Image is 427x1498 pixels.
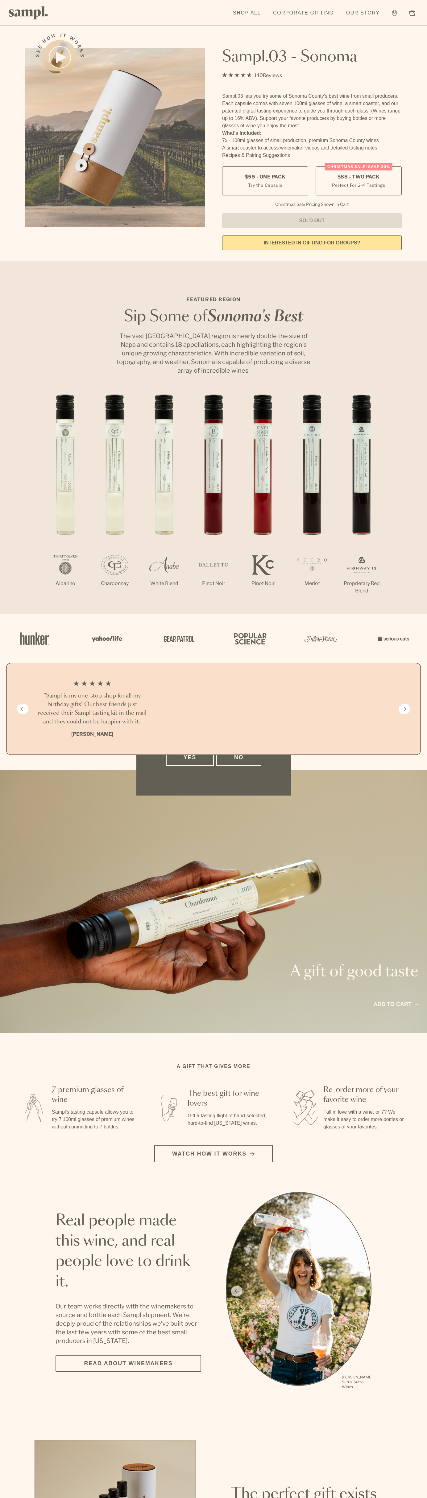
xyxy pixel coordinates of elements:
button: Yes [166,749,214,766]
p: A gift of good taste [234,964,418,979]
p: Pinot Noir [189,580,238,587]
a: Shop All [230,6,264,20]
li: 3 / 7 [139,395,189,607]
p: Albarino [41,580,90,587]
small: Perfect For 2-4 Tastings [332,182,385,188]
button: Previous slide [17,704,28,714]
b: [PERSON_NAME] [71,731,113,737]
button: See how it works [43,40,77,75]
a: Corporate Gifting [270,6,337,20]
li: 7 / 7 [337,395,386,614]
button: Next slide [399,704,410,714]
p: Merlot [288,580,337,587]
ul: carousel [226,1192,371,1390]
div: 140Reviews [222,71,282,80]
h3: “Sampl is my one-stop shop for all my birthday gifts! Our best friends just received their Sampl ... [37,692,148,726]
button: Sold Out [222,213,402,228]
li: 4 / 7 [189,395,238,607]
div: Christmas SALE! Save 20% [325,163,392,170]
p: [PERSON_NAME] Sutro, Sutro Wines [342,1375,371,1390]
img: Sampl.03 - Sonoma [25,48,205,227]
p: Pinot Noir [238,580,288,587]
button: No [216,749,261,766]
span: $55 - One Pack [245,174,286,180]
img: Sampl logo [9,6,48,19]
a: interested in gifting for groups? [222,235,402,250]
div: slide 1 [226,1192,371,1390]
li: 1 / 7 [41,395,90,607]
li: 6 / 7 [288,395,337,607]
li: 1 / 4 [37,676,148,742]
li: 2 / 7 [90,395,139,607]
li: 5 / 7 [238,395,288,607]
p: Proprietary Red Blend [337,580,386,595]
a: Our Story [343,6,383,20]
p: Chardonnay [90,580,139,587]
small: Try the Capsule [248,182,282,188]
a: Add to cart [373,1000,418,1009]
p: White Blend [139,580,189,587]
span: $88 - Two Pack [338,174,380,180]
